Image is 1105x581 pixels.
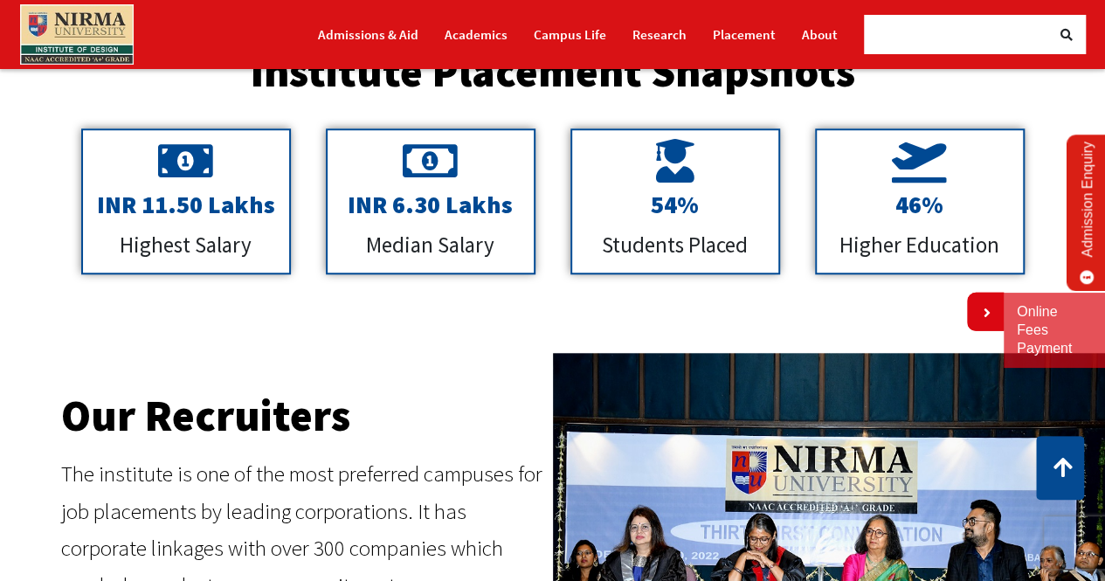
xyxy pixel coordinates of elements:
span: 46% [895,189,943,220]
a: Placement [713,19,776,50]
p: Students Placed [581,226,770,264]
h2: Institute Placement Snapshots [64,50,1042,93]
p: Higher Education [825,226,1014,264]
a: Research [632,19,687,50]
a: Campus Life [534,19,606,50]
span: 54% [651,189,699,220]
p: Median Salary [336,226,525,264]
a: Academics [445,19,508,50]
a: Admissions & Aid [318,19,418,50]
a: About [802,19,838,50]
h2: Our Recruiters [61,394,544,438]
span: INR 6.30 Lakhs [348,189,513,220]
img: main_logo [20,4,134,65]
p: Highest Salary [92,226,280,264]
span: INR 11.50 Lakhs [97,189,275,220]
a: Online Fees Payment [1017,303,1092,357]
